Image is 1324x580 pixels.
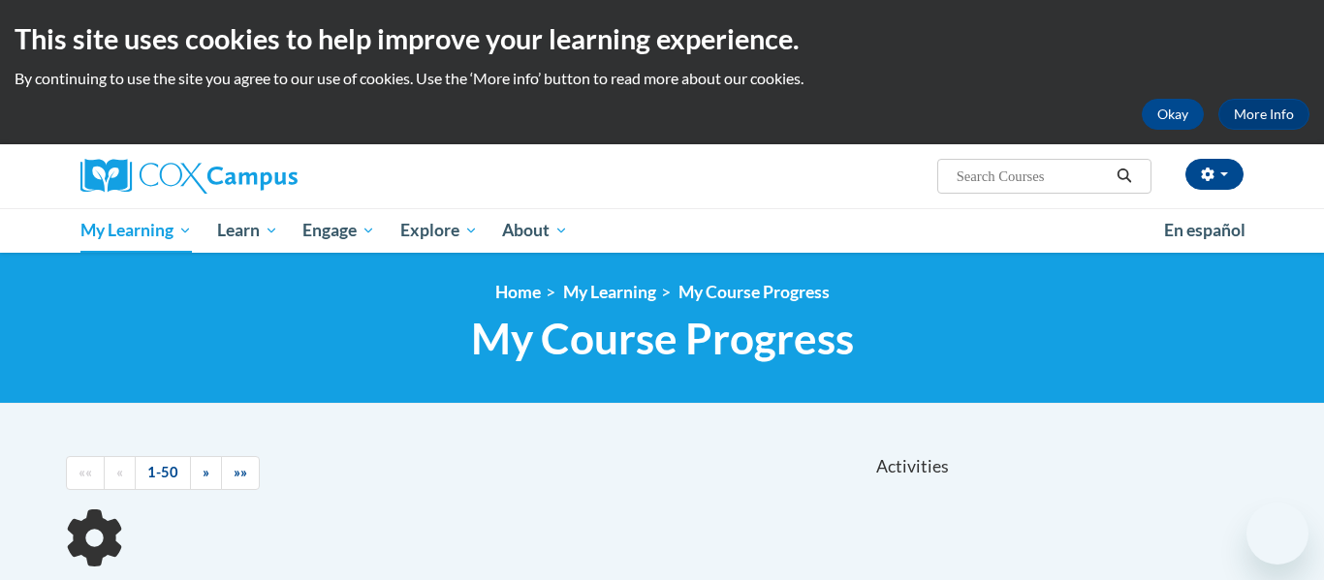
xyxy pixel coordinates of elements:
span: « [116,464,123,480]
a: More Info [1218,99,1309,130]
iframe: Button to launch messaging window [1246,503,1308,565]
a: My Learning [68,208,205,253]
span: »» [234,464,247,480]
span: My Course Progress [471,313,854,364]
a: My Course Progress [678,282,830,302]
a: Explore [388,208,490,253]
a: About [490,208,582,253]
span: About [502,219,568,242]
span: My Learning [80,219,192,242]
a: Cox Campus [80,159,449,194]
a: Begining [66,456,105,490]
a: Previous [104,456,136,490]
a: Learn [205,208,291,253]
img: Cox Campus [80,159,298,194]
a: 1-50 [135,456,191,490]
a: End [221,456,260,490]
span: Engage [302,219,375,242]
span: Learn [217,219,278,242]
button: Okay [1142,99,1204,130]
a: Next [190,456,222,490]
button: Search [1110,165,1139,188]
span: En español [1164,220,1245,240]
a: En español [1151,210,1258,251]
span: Explore [400,219,478,242]
span: «« [79,464,92,480]
a: My Learning [563,282,656,302]
div: Main menu [51,208,1273,253]
input: Search Courses [955,165,1110,188]
p: By continuing to use the site you agree to our use of cookies. Use the ‘More info’ button to read... [15,68,1309,89]
h2: This site uses cookies to help improve your learning experience. [15,19,1309,58]
a: Engage [290,208,388,253]
span: » [203,464,209,480]
button: Account Settings [1185,159,1244,190]
span: Activities [876,456,949,477]
a: Home [495,282,541,302]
